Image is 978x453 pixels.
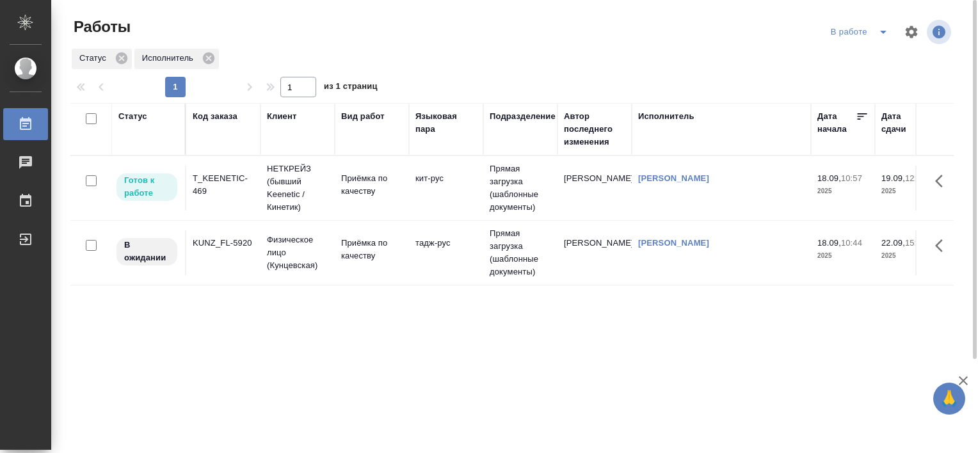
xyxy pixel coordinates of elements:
p: Приёмка по качеству [341,237,403,262]
div: Автор последнего изменения [564,110,625,148]
div: Подразделение [490,110,556,123]
td: Прямая загрузка (шаблонные документы) [483,156,557,220]
span: Работы [70,17,131,37]
p: 2025 [881,185,933,198]
p: 10:57 [841,173,862,183]
p: Приёмка по качеству [341,172,403,198]
p: 18.09, [817,238,841,248]
div: Вид работ [341,110,385,123]
div: Статус [118,110,147,123]
p: Готов к работе [124,174,170,200]
td: [PERSON_NAME] [557,166,632,211]
div: Исполнитель может приступить к работе [115,172,179,202]
div: split button [828,22,896,42]
div: Клиент [267,110,296,123]
p: Исполнитель [142,52,198,65]
p: Физическое лицо (Кунцевская) [267,234,328,272]
button: Здесь прячутся важные кнопки [927,230,958,261]
div: Дата начала [817,110,856,136]
p: В ожидании [124,239,170,264]
div: Дата сдачи [881,110,920,136]
p: 2025 [817,185,869,198]
a: [PERSON_NAME] [638,173,709,183]
div: T_KEENETIC-469 [193,172,254,198]
p: 2025 [881,250,933,262]
td: тадж-рус [409,230,483,275]
td: кит-рус [409,166,483,211]
div: Языковая пара [415,110,477,136]
p: 15:00 [905,238,926,248]
span: 🙏 [938,385,960,412]
button: Здесь прячутся важные кнопки [927,166,958,196]
p: 2025 [817,250,869,262]
p: 22.09, [881,238,905,248]
div: KUNZ_FL-5920 [193,237,254,250]
div: Исполнитель [638,110,694,123]
button: 🙏 [933,383,965,415]
span: Настроить таблицу [896,17,927,47]
p: Статус [79,52,111,65]
span: Посмотреть информацию [927,20,954,44]
p: 18.09, [817,173,841,183]
td: [PERSON_NAME] [557,230,632,275]
p: НЕТКРЕЙЗ (бывший Keenetic / Кинетик) [267,163,328,214]
div: Код заказа [193,110,237,123]
div: Исполнитель [134,49,219,69]
div: Исполнитель назначен, приступать к работе пока рано [115,237,179,267]
p: 10:44 [841,238,862,248]
a: [PERSON_NAME] [638,238,709,248]
p: 19.09, [881,173,905,183]
div: Статус [72,49,132,69]
td: Прямая загрузка (шаблонные документы) [483,221,557,285]
span: из 1 страниц [324,79,378,97]
p: 12:00 [905,173,926,183]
